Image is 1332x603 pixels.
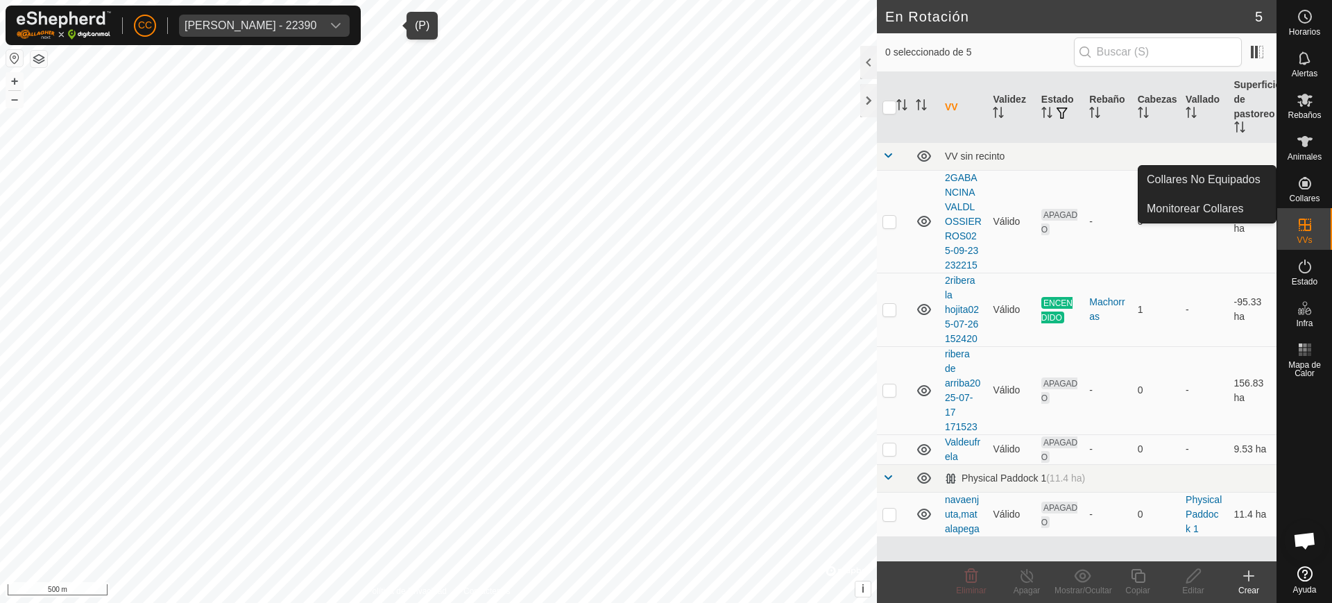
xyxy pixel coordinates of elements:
[1180,346,1228,434] td: -
[17,11,111,40] img: Logo Gallagher
[1186,109,1197,120] p-sorticon: Activar para ordenar
[1147,171,1261,188] span: Collares No Equipados
[1292,278,1317,286] span: Estado
[1041,297,1073,323] span: ENCENDIDO
[945,348,980,432] a: ribera de arriba2025-07-17 171523
[956,586,986,595] span: Eliminar
[896,101,907,112] p-sorticon: Activar para ordenar
[1165,584,1221,597] div: Editar
[322,15,350,37] div: dropdown trigger
[1084,72,1132,143] th: Rebaño
[1054,584,1110,597] div: Mostrar/Ocultar
[185,20,316,31] div: [PERSON_NAME] - 22390
[1132,72,1180,143] th: Cabezas
[1186,494,1222,534] a: Physical Paddock 1
[1132,273,1180,346] td: 1
[1255,6,1263,27] span: 5
[945,275,979,344] a: 2ribera la hojita025-07-26 152420
[1036,72,1084,143] th: Estado
[945,494,980,534] a: navaenjuta,matalapega
[1074,37,1242,67] input: Buscar (S)
[1180,72,1228,143] th: Vallado
[1046,473,1085,484] span: (11.4 ha)
[1229,492,1276,536] td: 11.4 ha
[1132,434,1180,464] td: 0
[916,101,927,112] p-sorticon: Activar para ordenar
[1229,273,1276,346] td: -95.33 ha
[945,436,980,462] a: Valdeufrela
[1277,561,1332,600] a: Ayuda
[1229,72,1276,143] th: Superficie de pastoreo
[1292,69,1317,78] span: Alertas
[1289,194,1320,203] span: Collares
[1288,153,1322,161] span: Animales
[138,18,152,33] span: CC
[993,109,1004,120] p-sorticon: Activar para ordenar
[1229,434,1276,464] td: 9.53 ha
[1041,377,1077,404] span: APAGADO
[1041,109,1052,120] p-sorticon: Activar para ordenar
[1147,201,1244,217] span: Monitorear Collares
[1234,124,1245,135] p-sorticon: Activar para ordenar
[1041,209,1077,235] span: APAGADO
[1089,109,1100,120] p-sorticon: Activar para ordenar
[1089,383,1126,398] div: -
[1229,346,1276,434] td: 156.83 ha
[367,585,447,597] a: Política de Privacidad
[885,45,1074,60] span: 0 seleccionado de 5
[862,583,864,595] span: i
[1297,236,1312,244] span: VVs
[885,8,1255,25] h2: En Rotación
[987,72,1035,143] th: Validez
[1132,346,1180,434] td: 0
[6,91,23,108] button: –
[1138,166,1276,194] a: Collares No Equipados
[1138,195,1276,223] a: Monitorear Collares
[987,434,1035,464] td: Válido
[945,172,982,271] a: 2GABANCINA VALDLOSSIERROS025-09-23 232215
[1284,520,1326,561] div: Chat abierto
[1138,109,1149,120] p-sorticon: Activar para ordenar
[1089,442,1126,457] div: -
[1221,584,1276,597] div: Crear
[1180,434,1228,464] td: -
[1041,436,1077,463] span: APAGADO
[987,273,1035,346] td: Válido
[1288,111,1321,119] span: Rebaños
[987,170,1035,273] td: Válido
[179,15,322,37] span: Jose Ramon Tejedor Montero - 22390
[987,492,1035,536] td: Válido
[1089,214,1126,229] div: -
[945,151,1271,162] div: VV sin recinto
[31,51,47,67] button: Capas del Mapa
[1110,584,1165,597] div: Copiar
[1293,586,1317,594] span: Ayuda
[1132,170,1180,273] td: 0
[1041,502,1077,528] span: APAGADO
[939,72,987,143] th: VV
[999,584,1054,597] div: Apagar
[1289,28,1320,36] span: Horarios
[6,73,23,90] button: +
[987,346,1035,434] td: Válido
[855,581,871,597] button: i
[945,473,1085,484] div: Physical Paddock 1
[1132,492,1180,536] td: 0
[1089,507,1126,522] div: -
[1281,361,1329,377] span: Mapa de Calor
[1180,273,1228,346] td: -
[1296,319,1313,328] span: Infra
[6,50,23,67] button: Restablecer Mapa
[463,585,510,597] a: Contáctenos
[1089,295,1126,324] div: Machorras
